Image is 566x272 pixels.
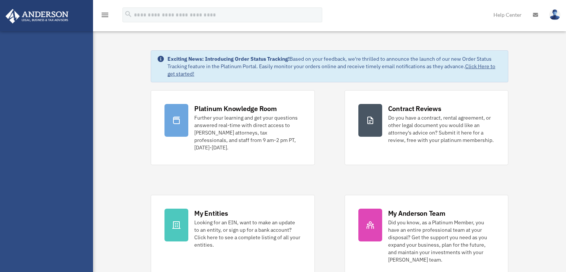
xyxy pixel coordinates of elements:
[388,104,441,113] div: Contract Reviews
[100,10,109,19] i: menu
[388,209,445,218] div: My Anderson Team
[388,219,495,263] div: Did you know, as a Platinum Member, you have an entire professional team at your disposal? Get th...
[345,90,508,165] a: Contract Reviews Do you have a contract, rental agreement, or other legal document you would like...
[194,114,301,151] div: Further your learning and get your questions answered real-time with direct access to [PERSON_NAM...
[167,55,502,78] div: Based on your feedback, we're thrilled to announce the launch of our new Order Status Tracking fe...
[167,63,495,77] a: Click Here to get started!
[194,209,228,218] div: My Entities
[100,13,109,19] a: menu
[549,9,560,20] img: User Pic
[151,90,314,165] a: Platinum Knowledge Room Further your learning and get your questions answered real-time with dire...
[124,10,132,18] i: search
[388,114,495,144] div: Do you have a contract, rental agreement, or other legal document you would like an attorney's ad...
[3,9,71,23] img: Anderson Advisors Platinum Portal
[167,56,290,62] strong: Exciting News: Introducing Order Status Tracking!
[194,219,301,249] div: Looking for an EIN, want to make an update to an entity, or sign up for a bank account? Click her...
[194,104,277,113] div: Platinum Knowledge Room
